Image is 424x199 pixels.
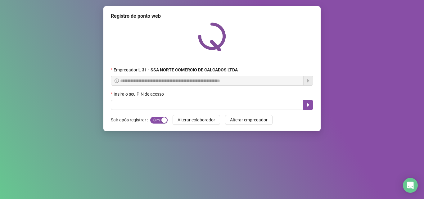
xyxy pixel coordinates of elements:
label: Insira o seu PIN de acesso [111,91,168,97]
img: QRPoint [198,22,226,51]
button: Alterar empregador [225,115,273,125]
button: Alterar colaborador [173,115,220,125]
label: Sair após registrar [111,115,150,125]
div: Open Intercom Messenger [403,178,418,193]
span: info-circle [115,79,119,83]
strong: L 31 - SSA NORTE COMERCIO DE CALCADOS LTDA [138,67,238,72]
span: caret-right [306,102,311,107]
div: Registro de ponto web [111,12,313,20]
span: Alterar colaborador [178,116,215,123]
span: Empregador : [114,66,238,73]
span: Alterar empregador [230,116,268,123]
